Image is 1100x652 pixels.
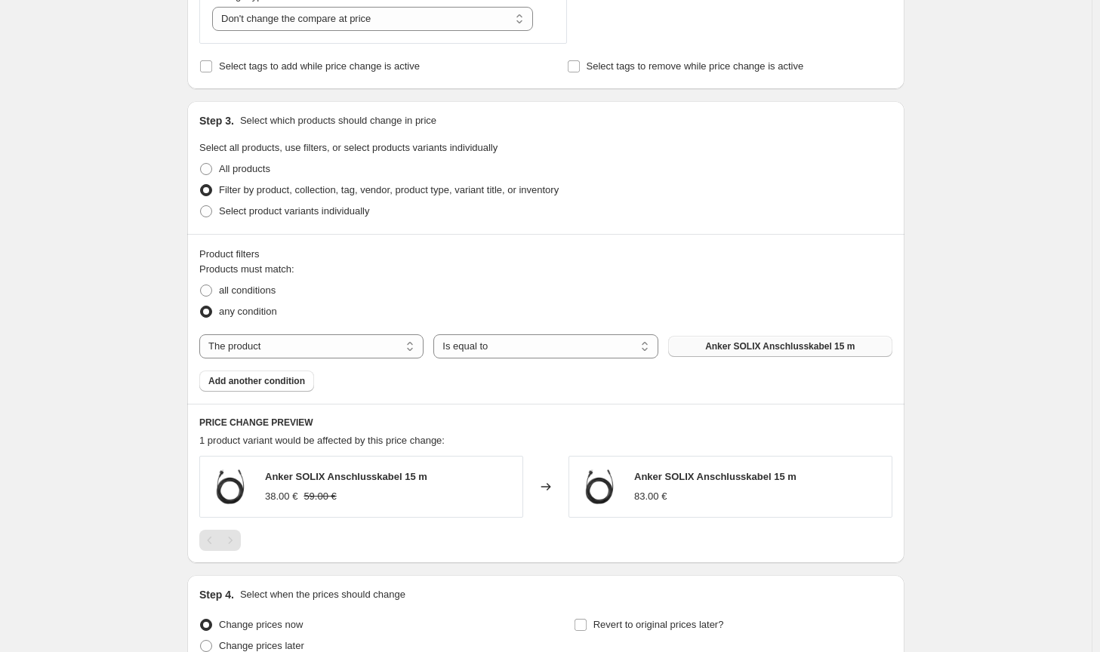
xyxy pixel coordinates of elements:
[240,587,405,602] p: Select when the prices should change
[199,417,892,429] h6: PRICE CHANGE PREVIEW
[304,489,336,504] strike: 59.00 €
[219,619,303,630] span: Change prices now
[265,471,427,482] span: Anker SOLIX Anschlusskabel 15 m
[199,113,234,128] h2: Step 3.
[199,435,445,446] span: 1 product variant would be affected by this price change:
[265,489,297,504] div: 38.00 €
[705,340,855,352] span: Anker SOLIX Anschlusskabel 15 m
[208,375,305,387] span: Add another condition
[634,471,796,482] span: Anker SOLIX Anschlusskabel 15 m
[219,60,420,72] span: Select tags to add while price change is active
[593,619,724,630] span: Revert to original prices later?
[219,284,276,296] span: all conditions
[199,263,294,275] span: Products must match:
[219,205,369,217] span: Select product variants individually
[199,587,234,602] h2: Step 4.
[208,464,253,509] img: Anker_Solix2_Anschlusskabel15m_80x.webp
[219,184,559,195] span: Filter by product, collection, tag, vendor, product type, variant title, or inventory
[219,640,304,651] span: Change prices later
[199,530,241,551] nav: Pagination
[219,163,270,174] span: All products
[199,247,892,262] div: Product filters
[668,336,892,357] button: Anker SOLIX Anschlusskabel 15 m
[199,371,314,392] button: Add another condition
[634,489,667,504] div: 83.00 €
[240,113,436,128] p: Select which products should change in price
[587,60,804,72] span: Select tags to remove while price change is active
[219,306,277,317] span: any condition
[577,464,622,509] img: Anker_Solix2_Anschlusskabel15m_80x.webp
[199,142,498,153] span: Select all products, use filters, or select products variants individually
